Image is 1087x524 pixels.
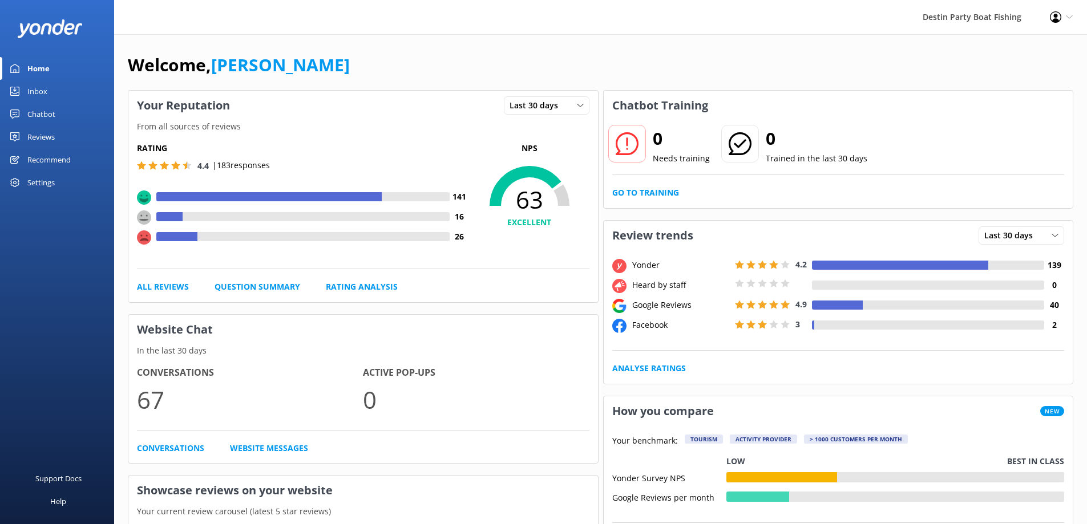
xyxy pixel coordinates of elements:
div: Tourism [685,434,723,444]
p: Your benchmark: [612,434,678,448]
h4: 2 [1044,319,1064,331]
p: Your current review carousel (latest 5 star reviews) [128,505,598,518]
img: yonder-white-logo.png [17,19,83,38]
p: Best in class [1007,455,1064,468]
div: Home [27,57,50,80]
p: | 183 responses [212,159,270,172]
a: Rating Analysis [326,281,398,293]
h3: Your Reputation [128,91,239,120]
h3: Website Chat [128,315,598,344]
span: 3 [795,319,800,330]
div: Heard by staff [629,279,732,291]
h1: Welcome, [128,51,350,79]
h3: How you compare [604,396,722,426]
h2: 0 [766,125,867,152]
div: Inbox [27,80,47,103]
div: Support Docs [35,467,82,490]
h4: 139 [1044,259,1064,271]
h4: 40 [1044,299,1064,311]
div: Reviews [27,125,55,148]
span: 4.2 [795,259,807,270]
a: All Reviews [137,281,189,293]
h5: Rating [137,142,470,155]
div: Google Reviews [629,299,732,311]
h4: 16 [450,210,470,223]
a: Analyse Ratings [612,362,686,375]
span: 4.4 [197,160,209,171]
h4: 26 [450,230,470,243]
div: Yonder [629,259,732,271]
h3: Showcase reviews on your website [128,476,598,505]
h3: Review trends [604,221,702,250]
p: In the last 30 days [128,344,598,357]
p: 0 [363,380,589,419]
span: Last 30 days [984,229,1040,242]
p: From all sources of reviews [128,120,598,133]
div: Chatbot [27,103,55,125]
span: 4.9 [795,299,807,310]
span: New [1040,406,1064,416]
p: 67 [137,380,363,419]
h4: 0 [1044,279,1064,291]
h4: Conversations [137,365,363,380]
h4: 141 [450,190,470,203]
a: Conversations [137,442,204,454]
div: Settings [27,171,55,194]
h4: Active Pop-ups [363,365,589,380]
a: [PERSON_NAME] [211,53,350,76]
span: Last 30 days [510,99,565,112]
h3: Chatbot Training [604,91,717,120]
h2: 0 [653,125,710,152]
div: Yonder Survey NPS [612,472,726,482]
p: Low [726,455,745,468]
p: Needs training [653,152,710,165]
a: Go to Training [612,186,679,199]
div: Facebook [629,319,732,331]
p: NPS [470,142,589,155]
a: Website Messages [230,442,308,454]
div: > 1000 customers per month [804,434,908,444]
h4: EXCELLENT [470,216,589,229]
div: Activity Provider [730,434,797,444]
p: Trained in the last 30 days [766,152,867,165]
div: Recommend [27,148,71,171]
span: 63 [470,185,589,214]
a: Question Summary [215,281,300,293]
div: Google Reviews per month [612,491,726,502]
div: Help [50,490,66,513]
